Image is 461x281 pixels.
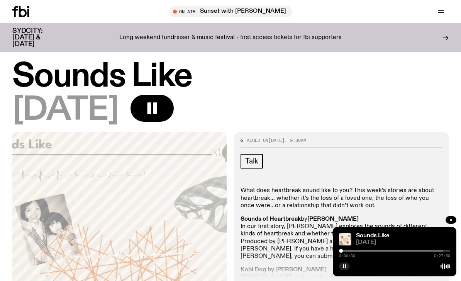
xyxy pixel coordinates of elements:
p: by In our first story, [PERSON_NAME] explores the sounds of different kinds of heartbreak and whe... [241,216,442,260]
span: 0:00:30 [339,254,355,258]
a: Talk [241,154,263,169]
p: What does heartbreak sound like to you? This week’s stories are about heartbreak… whether it’s th... [241,187,442,209]
span: , 9:30am [285,137,306,143]
h1: Sounds Like [12,61,449,92]
span: Talk [245,157,258,165]
span: [DATE] [268,137,285,143]
a: Sounds Like [356,233,390,239]
span: [DATE] [12,95,118,126]
span: Aired on [247,137,268,143]
span: 0:27:50 [434,254,450,258]
button: On AirSunset with [PERSON_NAME] [169,6,292,17]
span: [DATE] [356,240,450,245]
p: Long weekend fundraiser & music festival - first access tickets for fbi supporters [119,34,342,41]
h3: SYDCITY: [DATE] & [DATE] [12,28,62,48]
strong: Sounds of Heartbreak [241,216,301,222]
img: Collage of photos of the two story contributors including a red love heart, heart beats at the bo... [339,233,351,245]
strong: [PERSON_NAME] [307,216,359,222]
